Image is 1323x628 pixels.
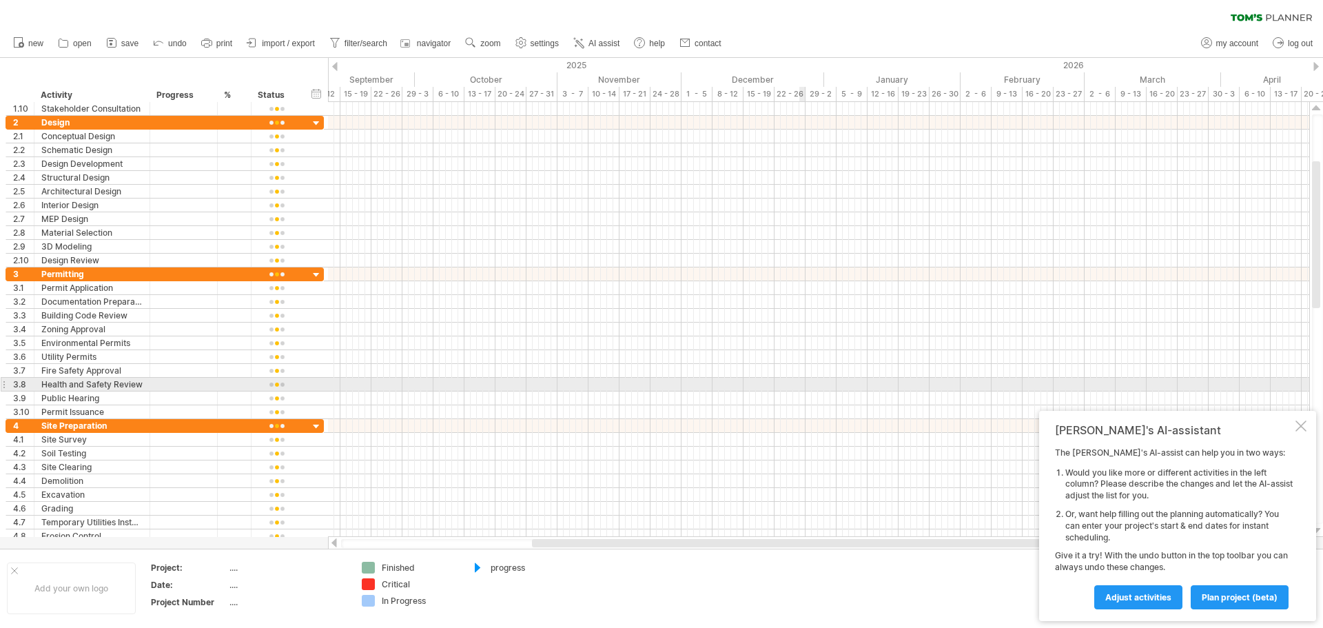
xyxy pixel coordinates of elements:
[41,364,143,377] div: Fire Safety Approval
[695,39,721,48] span: contact
[41,171,143,184] div: Structural Design
[41,281,143,294] div: Permit Application
[13,295,34,308] div: 3.2
[1209,87,1240,101] div: 30 - 3
[103,34,143,52] a: save
[1191,585,1289,609] a: plan project (beta)
[526,87,557,101] div: 27 - 31
[13,392,34,405] div: 3.9
[557,87,588,101] div: 3 - 7
[681,72,824,87] div: December 2025
[13,474,34,487] div: 4.4
[13,433,34,446] div: 4.1
[1178,87,1209,101] div: 23 - 27
[557,72,681,87] div: November 2025
[13,488,34,501] div: 4.5
[41,350,143,363] div: Utility Permits
[1055,423,1293,437] div: [PERSON_NAME]'s AI-assistant
[151,579,227,591] div: Date:
[676,34,726,52] a: contact
[41,323,143,336] div: Zoning Approval
[13,226,34,239] div: 2.8
[41,392,143,405] div: Public Hearing
[156,88,209,102] div: Progress
[41,309,143,322] div: Building Code Review
[480,39,500,48] span: zoom
[806,87,837,101] div: 29 - 2
[13,240,34,253] div: 2.9
[1054,87,1085,101] div: 23 - 27
[7,563,136,614] div: Add your own logo
[588,39,619,48] span: AI assist
[992,87,1023,101] div: 9 - 13
[13,143,34,156] div: 2.2
[41,502,143,515] div: Grading
[73,39,92,48] span: open
[899,87,930,101] div: 19 - 23
[531,39,559,48] span: settings
[10,34,48,52] a: new
[13,350,34,363] div: 3.6
[712,87,743,101] div: 8 - 12
[1271,87,1302,101] div: 13 - 17
[54,34,96,52] a: open
[41,447,143,460] div: Soil Testing
[41,474,143,487] div: Demolition
[1105,592,1171,602] span: Adjust activities
[345,39,387,48] span: filter/search
[13,267,34,281] div: 3
[1288,39,1313,48] span: log out
[13,116,34,129] div: 2
[41,199,143,212] div: Interior Design
[13,529,34,543] div: 4.8
[168,39,187,48] span: undo
[13,516,34,529] div: 4.7
[258,88,294,102] div: Status
[340,87,371,101] div: 15 - 19
[41,88,142,102] div: Activity
[41,336,143,350] div: Environmental Permits
[13,502,34,515] div: 4.6
[1116,87,1147,101] div: 9 - 13
[229,579,345,591] div: ....
[398,34,455,52] a: navigator
[13,281,34,294] div: 3.1
[41,378,143,391] div: Health and Safety Review
[837,87,868,101] div: 5 - 9
[41,405,143,418] div: Permit Issuance
[1269,34,1317,52] a: log out
[417,39,451,48] span: navigator
[868,87,899,101] div: 12 - 16
[41,240,143,253] div: 3D Modeling
[588,87,619,101] div: 10 - 14
[13,323,34,336] div: 3.4
[1085,87,1116,101] div: 2 - 6
[824,72,961,87] div: January 2026
[1240,87,1271,101] div: 6 - 10
[13,199,34,212] div: 2.6
[495,87,526,101] div: 20 - 24
[382,578,457,590] div: Critical
[371,87,402,101] div: 22 - 26
[41,254,143,267] div: Design Review
[1065,509,1293,543] li: Or, want help filling out the planning automatically? You can enter your project's start & end da...
[41,419,143,432] div: Site Preparation
[13,309,34,322] div: 3.3
[28,39,43,48] span: new
[41,212,143,225] div: MEP Design
[1055,447,1293,609] div: The [PERSON_NAME]'s AI-assist can help you in two ways: Give it a try! With the undo button in th...
[41,157,143,170] div: Design Development
[121,39,139,48] span: save
[433,87,464,101] div: 6 - 10
[13,419,34,432] div: 4
[382,595,457,607] div: In Progress
[13,212,34,225] div: 2.7
[41,130,143,143] div: Conceptual Design
[216,39,232,48] span: print
[1216,39,1258,48] span: my account
[41,295,143,308] div: Documentation Preparation
[630,34,669,52] a: help
[1094,585,1182,609] a: Adjust activities
[224,88,243,102] div: %
[743,87,775,101] div: 15 - 19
